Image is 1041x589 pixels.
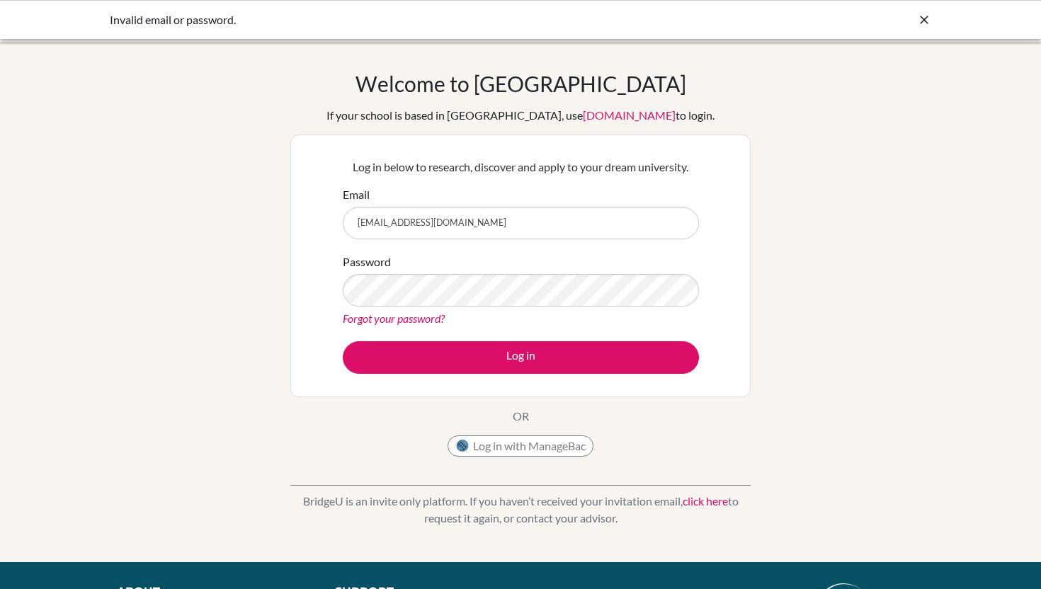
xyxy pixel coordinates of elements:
p: Log in below to research, discover and apply to your dream university. [343,159,699,176]
a: [DOMAIN_NAME] [583,108,676,122]
label: Email [343,186,370,203]
label: Password [343,253,391,270]
div: If your school is based in [GEOGRAPHIC_DATA], use to login. [326,107,715,124]
p: OR [513,408,529,425]
button: Log in with ManageBac [448,435,593,457]
p: BridgeU is an invite only platform. If you haven’t received your invitation email, to request it ... [290,493,751,527]
button: Log in [343,341,699,374]
div: Invalid email or password. [110,11,719,28]
a: Forgot your password? [343,311,445,325]
h1: Welcome to [GEOGRAPHIC_DATA] [355,71,686,96]
a: click here [683,494,728,508]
